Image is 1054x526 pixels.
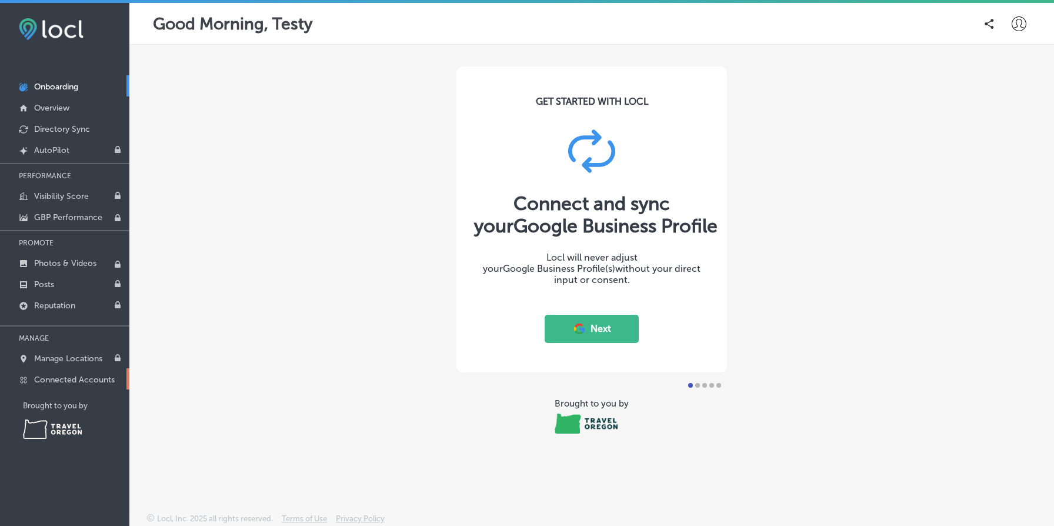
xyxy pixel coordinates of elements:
div: Connect and sync your [474,192,709,237]
p: Locl, Inc. 2025 all rights reserved. [157,514,273,523]
img: Travel Oregon [23,420,82,439]
p: Reputation [34,301,75,311]
span: Google Business Profile [513,215,718,237]
img: fda3e92497d09a02dc62c9cd864e3231.png [19,18,84,40]
p: GBP Performance [34,212,102,222]
p: Photos & Videos [34,258,96,268]
div: Brought to you by [555,398,629,409]
div: Locl will never adjust your without your direct input or consent. [474,252,709,285]
p: Onboarding [34,82,78,92]
p: Manage Locations [34,354,102,364]
p: Good Morning, Testy [153,14,312,34]
p: Overview [34,103,69,113]
p: AutoPilot [34,145,69,155]
img: Travel Oregon [555,414,618,434]
p: Connected Accounts [34,375,115,385]
button: Next [545,315,639,343]
p: Directory Sync [34,124,90,134]
div: GET STARTED WITH LOCL [536,96,648,107]
p: Visibility Score [34,191,89,201]
p: Posts [34,279,54,289]
span: Google Business Profile(s) [503,263,615,274]
p: Brought to you by [23,401,129,410]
